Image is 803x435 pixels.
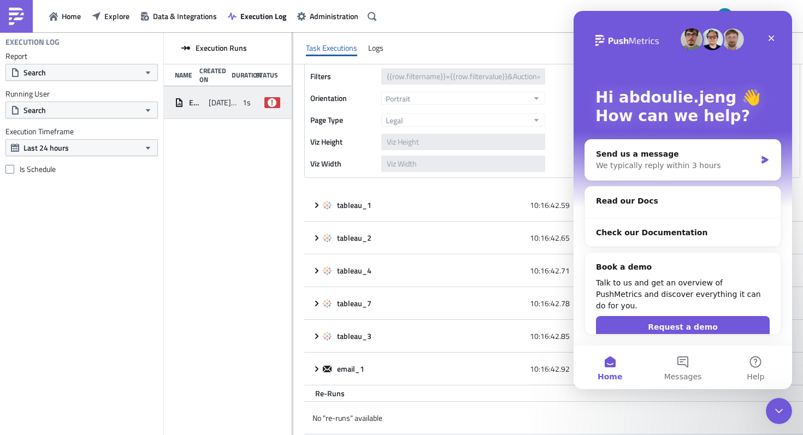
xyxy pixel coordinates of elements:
[243,98,251,108] span: 1s
[5,139,158,156] button: Last 24 hours
[381,92,545,105] button: Portrait
[530,195,642,215] div: 10:16:42.59
[306,40,357,56] div: Task Executions
[23,104,46,116] span: Search
[530,326,642,346] div: 10:16:42.85
[135,8,222,25] button: Data & Integrations
[209,98,237,108] span: [DATE] 10:16
[189,98,203,108] span: EN BE - KBC - Report Acceptance phase
[530,228,642,248] div: 10:16:42.65
[5,102,158,118] button: Search
[574,11,792,389] iframe: Intercom live chat
[292,8,364,25] button: Administration
[5,51,158,61] label: Report
[381,114,545,127] button: Legal
[268,98,276,107] span: failed
[199,67,226,84] div: Created On
[310,10,358,22] span: Administration
[766,398,792,424] iframe: Intercom live chat
[86,8,135,25] button: Explore
[222,8,292,25] button: Execution Log
[310,134,376,150] label: Viz Height
[5,164,158,174] label: Is Schedule
[153,10,217,22] span: Data & Integrations
[44,8,86,25] button: Home
[175,71,194,79] div: Name
[304,402,803,434] div: No "re-runs" available
[337,299,373,308] span: tableau_7
[337,364,366,374] span: email_1
[530,359,642,379] div: 10:16:42.92
[310,90,376,106] label: Orientation
[337,266,373,276] span: tableau_4
[23,67,46,78] span: Search
[381,156,545,172] input: Viz Width
[386,93,410,104] span: Portrait
[310,112,376,128] label: Page Type
[337,233,373,243] span: tableau_2
[386,115,403,126] span: Legal
[196,43,247,53] span: Execution Runs
[381,68,545,85] input: Filter1=Value1&...
[304,385,803,402] div: Re-Runs
[5,127,158,136] label: Execution Timeframe
[310,156,376,172] label: Viz Width
[716,7,734,26] img: Avatar
[530,261,642,281] div: 10:16:42.71
[710,4,795,28] button: iChoosr BV
[530,294,642,313] div: 10:16:42.78
[240,10,286,22] span: Execution Log
[381,134,545,150] input: Viz Height
[23,142,69,153] span: Last 24 hours
[337,331,373,341] span: tableau_3
[62,10,81,22] span: Home
[8,8,25,25] img: PushMetrics
[741,10,777,22] span: iChoosr BV
[5,37,60,47] h4: Execution Log
[337,200,373,210] span: tableau_1
[5,89,158,99] label: Running User
[310,68,376,85] label: Filters
[5,64,158,81] button: Search
[104,10,129,22] span: Explore
[368,40,383,56] div: Logs
[232,71,251,79] div: Duration
[256,71,275,79] div: Status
